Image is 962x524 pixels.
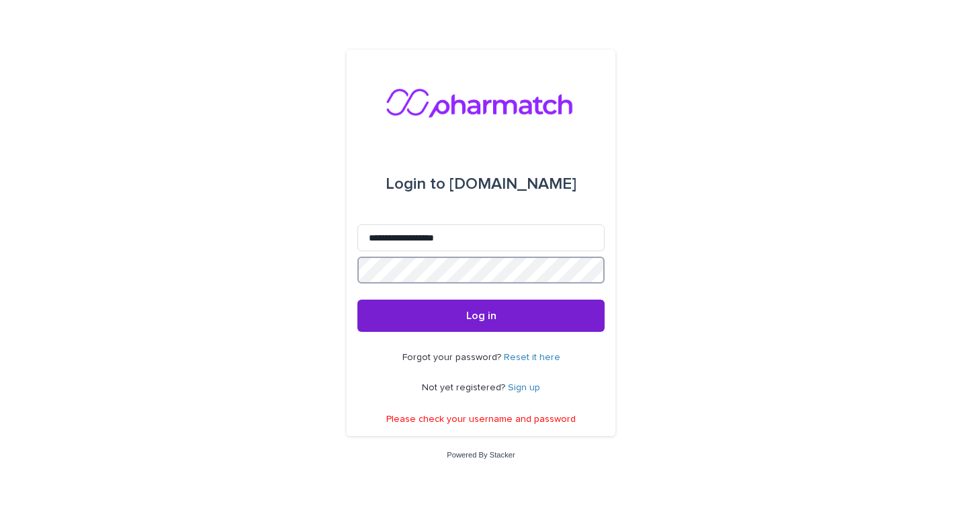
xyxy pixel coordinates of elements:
a: Reset it here [504,353,560,362]
a: Powered By Stacker [447,451,515,459]
span: Not yet registered? [422,383,508,392]
span: Forgot your password? [402,353,504,362]
span: Log in [466,310,496,321]
a: Sign up [508,383,540,392]
div: [DOMAIN_NAME] [386,165,576,203]
p: Please check your username and password [386,414,576,425]
span: Login to [386,176,445,192]
button: Log in [357,300,605,332]
img: nMxkRIEURaCxZB0ULbfH [386,82,576,122]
